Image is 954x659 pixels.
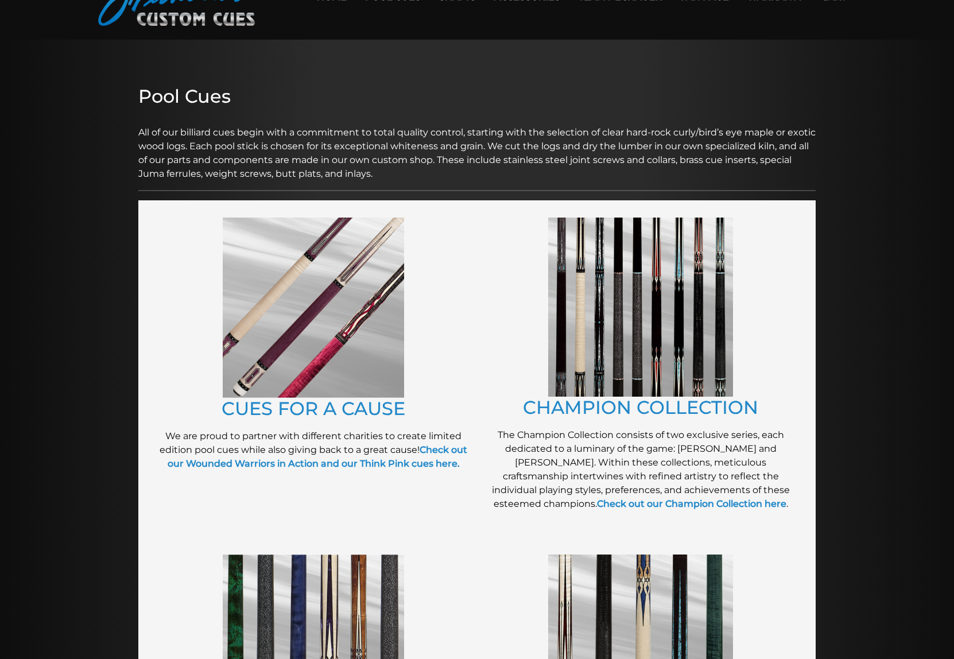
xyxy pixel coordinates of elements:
a: Check out our Champion Collection here [597,498,786,509]
a: CUES FOR A CAUSE [222,397,405,420]
h2: Pool Cues [138,86,816,107]
p: All of our billiard cues begin with a commitment to total quality control, starting with the sele... [138,112,816,181]
p: The Champion Collection consists of two exclusive series, each dedicated to a luminary of the gam... [483,428,798,511]
a: Check out our Wounded Warriors in Action and our Think Pink cues here. [168,444,468,469]
a: CHAMPION COLLECTION [523,396,758,418]
p: We are proud to partner with different charities to create limited edition pool cues while also g... [156,429,471,471]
